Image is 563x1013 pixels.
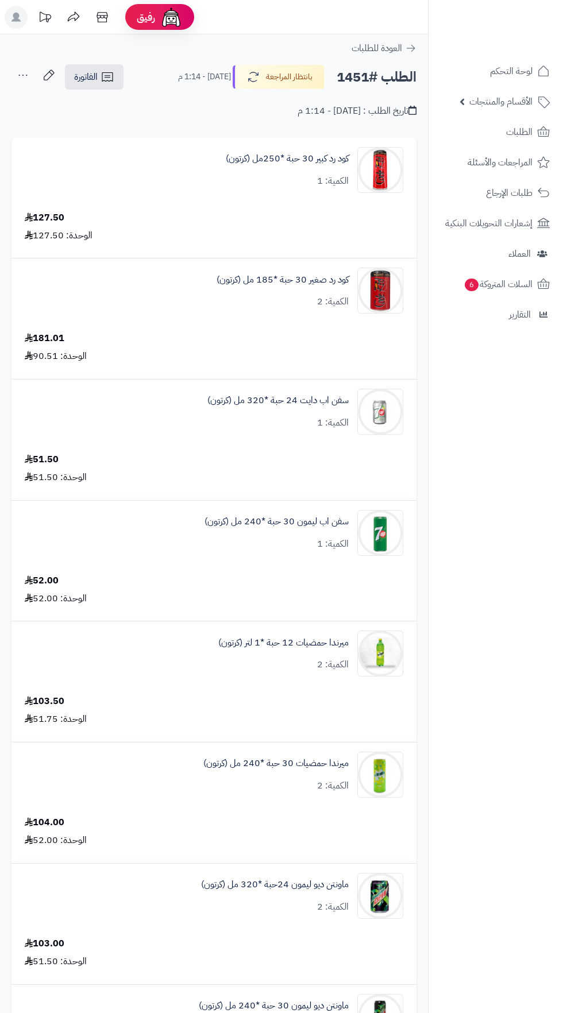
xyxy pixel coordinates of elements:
div: الكمية: 1 [317,416,349,430]
a: لوحة التحكم [435,57,556,85]
span: رفيق [137,10,155,24]
span: السلات المتروكة [464,276,533,292]
a: ماونتن ديو ليمون 30 حبة *240 مل (كرتون) [199,999,349,1012]
span: الفاتورة [74,70,98,84]
img: 1747589162-6e7ff969-24c4-4b5f-83cf-0a0709aa-90x90.jpg [358,873,403,919]
a: تحديثات المنصة [30,6,59,32]
div: 104.00 [25,816,64,829]
a: طلبات الإرجاع [435,179,556,207]
h2: الطلب #1451 [337,65,417,89]
a: إشعارات التحويلات البنكية [435,210,556,237]
div: 127.50 [25,211,64,225]
a: ميرندا حمضيات 30 حبة *240 مل (كرتون) [203,757,349,770]
div: الكمية: 2 [317,658,349,671]
div: 52.00 [25,574,59,587]
div: 103.00 [25,937,64,950]
div: 181.01 [25,332,64,345]
span: الطلبات [506,124,533,140]
div: الوحدة: 51.50 [25,471,87,484]
a: السلات المتروكة6 [435,270,556,298]
div: تاريخ الطلب : [DATE] - 1:14 م [298,105,417,118]
a: التقارير [435,301,556,328]
img: 1747566616-1481083d-48b6-4b0f-b89f-c8f09a39-90x90.jpg [358,752,403,798]
a: الطلبات [435,118,556,146]
a: المراجعات والأسئلة [435,149,556,176]
img: ai-face.png [160,6,183,29]
a: سفن اب دايت 24 حبة *320 مل (كرتون) [207,394,349,407]
span: 6 [465,279,479,291]
img: 1747566256-XP8G23evkchGmxKUr8YaGb2gsq2hZno4-90x90.jpg [358,631,403,676]
a: كود رد كبير 30 حبة *250مل (كرتون) [226,152,349,165]
a: ماونتن ديو ليمون 24حبة *320 مل (كرتون) [201,878,349,891]
div: 103.50 [25,695,64,708]
div: الكمية: 1 [317,538,349,551]
a: سفن اب ليمون 30 حبة *240 مل (كرتون) [205,515,349,528]
button: بانتظار المراجعة [233,65,325,89]
div: الوحدة: 52.00 [25,592,87,605]
span: العودة للطلبات [352,41,402,55]
span: طلبات الإرجاع [486,185,533,201]
span: العملاء [508,246,531,262]
div: 51.50 [25,453,59,466]
div: الوحدة: 127.50 [25,229,92,242]
span: إشعارات التحويلات البنكية [445,215,533,231]
a: العملاء [435,240,556,268]
span: لوحة التحكم [490,63,533,79]
div: الوحدة: 52.00 [25,834,87,847]
span: المراجعات والأسئلة [468,154,533,171]
span: التقارير [509,307,531,323]
img: 1747536337-61lY7EtfpmL._AC_SL1500-90x90.jpg [358,268,403,314]
div: الوحدة: 90.51 [25,350,87,363]
div: الكمية: 2 [317,295,349,308]
a: العودة للطلبات [352,41,417,55]
img: 1747540408-7a431d2a-4456-4a4d-8b76-9a07e3ea-90x90.jpg [358,389,403,435]
a: الفاتورة [65,64,124,90]
img: 1747536125-51jkufB9faL._AC_SL1000-90x90.jpg [358,147,403,193]
div: الوحدة: 51.50 [25,955,87,968]
div: الوحدة: 51.75 [25,713,87,726]
span: الأقسام والمنتجات [469,94,533,110]
div: الكمية: 1 [317,175,349,188]
div: الكمية: 2 [317,900,349,914]
a: ميرندا حمضيات 12 حبة *1 لتر (كرتون) [218,636,349,649]
a: كود رد صغير 30 حبة *185 مل (كرتون) [217,273,349,287]
img: 1747541124-caa6673e-b677-477c-bbb4-b440b79b-90x90.jpg [358,510,403,556]
small: [DATE] - 1:14 م [178,71,231,83]
div: الكمية: 2 [317,779,349,792]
